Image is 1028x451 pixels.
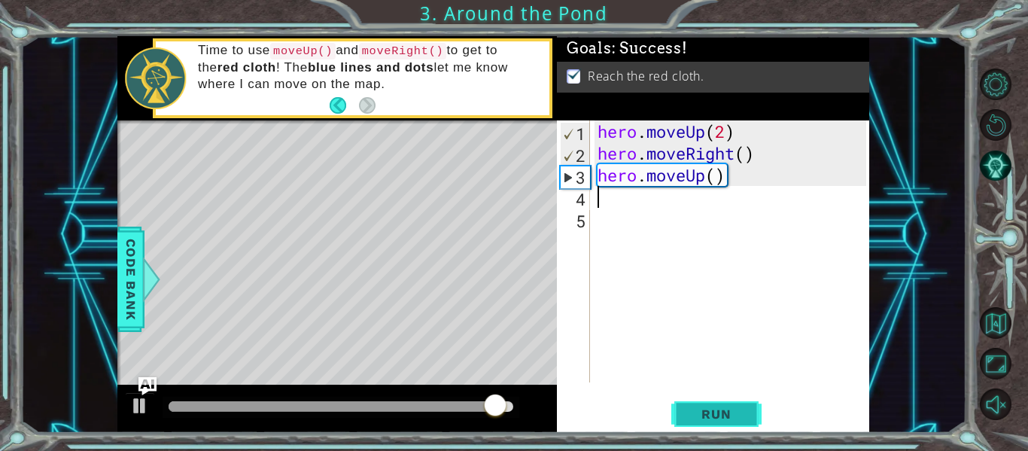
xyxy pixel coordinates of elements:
code: moveUp() [270,43,336,59]
button: Back [330,97,359,114]
code: moveRight() [359,43,447,59]
img: Check mark for checkbox [567,68,582,80]
span: Run [686,407,746,422]
a: Back to Map [982,303,1028,343]
button: Ask AI [138,377,157,395]
span: : Success! [612,39,688,57]
button: Next [359,97,376,114]
button: Maximize Browser [980,348,1011,379]
div: 5 [560,210,590,232]
button: Back to Map [980,307,1011,339]
button: Level Options [980,69,1011,100]
p: Time to use and to get to the ! The let me know where I can move on the map. [198,42,539,93]
div: 1 [561,123,590,145]
button: AI Hint [980,150,1011,181]
button: Restart Level [980,109,1011,141]
p: Reach the red cloth. [588,68,704,84]
span: Code Bank [119,233,143,325]
strong: blue lines and dots [308,60,433,75]
button: Unmute [980,389,1011,420]
button: Shift+Enter: Run current code. [671,399,762,430]
div: 3 [561,166,590,188]
strong: red cloth [217,60,276,75]
div: 4 [560,188,590,210]
div: 2 [561,145,590,166]
span: Goals [567,39,687,58]
button: Ctrl + P: Play [125,392,155,423]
